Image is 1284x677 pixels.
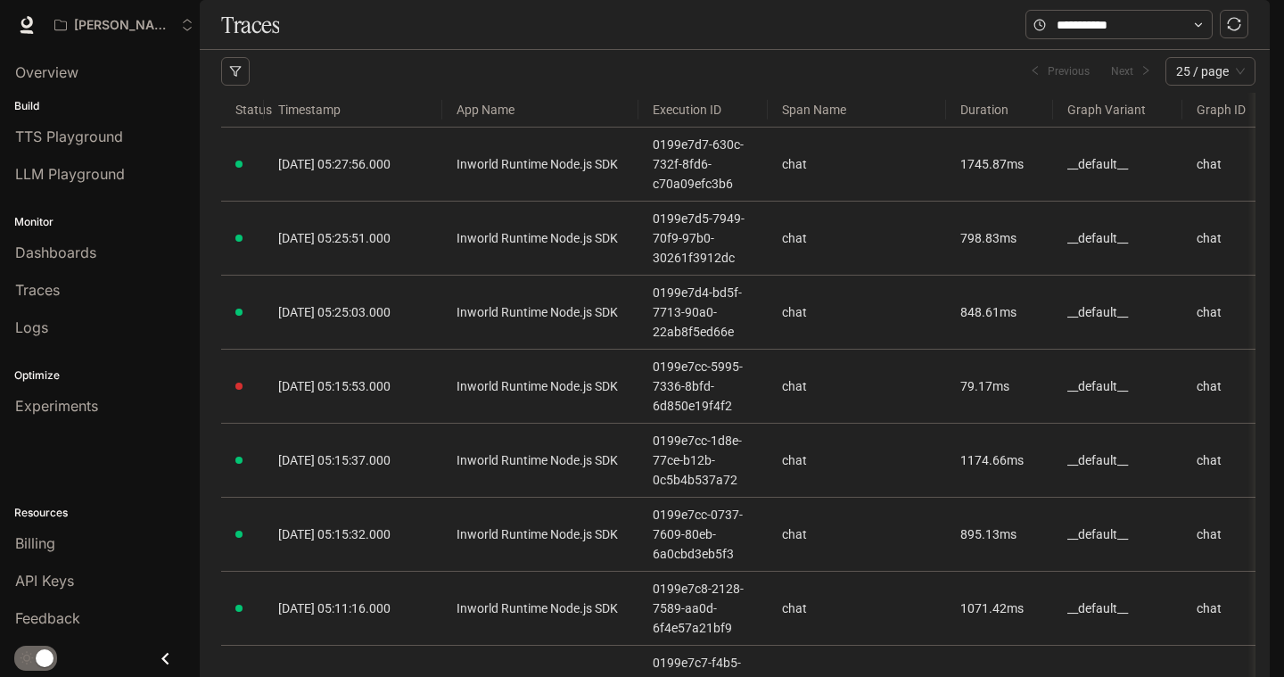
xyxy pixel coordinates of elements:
article: 895.13 ms [960,524,1039,544]
a: Inworld Runtime Node.js SDK [457,302,624,322]
a: 895.13ms [960,524,1039,544]
span: App Name [442,86,638,134]
a: chat [782,228,932,248]
a: chat [782,524,932,544]
span: sync [1227,17,1241,31]
article: 79.17 ms [960,376,1039,396]
iframe: Intercom live chat [1223,616,1266,659]
a: Inworld Runtime Node.js SDK [457,524,624,544]
span: Status [221,86,264,134]
article: 1071.42 ms [960,599,1039,618]
span: Execution ID [638,86,768,134]
a: __default__ [1067,376,1168,396]
a: __default__ [1067,154,1168,174]
a: 1745.87ms [960,154,1039,174]
span: [DATE] 05:25:03.000 [278,305,391,319]
a: 0199e7d7-630c-732f-8fd6-c70a09efc3b6 [653,135,753,194]
a: __default__ [1067,450,1168,470]
span: [DATE] 05:27:56.000 [278,157,391,171]
span: [DATE] 05:15:32.000 [278,527,391,541]
a: Inworld Runtime Node.js SDK [457,599,624,618]
span: Graph Variant [1053,86,1182,134]
a: 848.61ms [960,302,1039,322]
a: 0199e7cc-0737-7609-80eb-6a0cbd3eb5f3 [653,505,753,564]
a: chat [782,302,932,322]
a: 798.83ms [960,228,1039,248]
a: 0199e7d5-7949-70f9-97b0-30261f3912dc [653,209,753,268]
span: [DATE] 05:11:16.000 [278,601,391,615]
a: [DATE] 05:25:51.000 [278,228,428,248]
a: [DATE] 05:25:03.000 [278,302,428,322]
a: 79.17ms [960,376,1039,396]
button: Open workspace menu [46,7,202,43]
a: chat [782,376,932,396]
a: [DATE] 05:15:32.000 [278,524,428,544]
a: chat [782,599,932,618]
a: [DATE] 05:11:16.000 [278,599,428,618]
button: leftPrevious [1023,61,1097,82]
span: Span Name [768,86,946,134]
a: Inworld Runtime Node.js SDK [457,376,624,396]
button: Nextright [1104,61,1158,82]
span: [DATE] 05:15:37.000 [278,453,391,467]
span: Timestamp [264,86,442,134]
a: [DATE] 05:27:56.000 [278,154,428,174]
a: chat [782,154,932,174]
span: 25 / page [1176,58,1245,85]
a: __default__ [1067,228,1168,248]
a: [DATE] 05:15:53.000 [278,376,428,396]
article: 1745.87 ms [960,154,1039,174]
a: 0199e7cc-5995-7336-8bfd-6d850e19f4f2 [653,357,753,416]
a: Inworld Runtime Node.js SDK [457,450,624,470]
a: 1071.42ms [960,599,1039,618]
a: __default__ [1067,524,1168,544]
a: 0199e7d4-bd5f-7713-90a0-22ab8f5ed66e [653,283,753,342]
article: 1174.66 ms [960,450,1039,470]
a: Inworld Runtime Node.js SDK [457,228,624,248]
a: 0199e7c8-2128-7589-aa0d-6f4e57a21bf9 [653,579,753,638]
h1: Traces [221,7,279,43]
a: __default__ [1067,599,1168,618]
a: 0199e7cc-1d8e-77ce-b12b-0c5b4b537a72 [653,431,753,490]
p: [PERSON_NAME]'s Workspace [74,18,174,33]
span: [DATE] 05:15:53.000 [278,379,391,393]
article: 848.61 ms [960,302,1039,322]
a: Inworld Runtime Node.js SDK [457,154,624,174]
a: [DATE] 05:15:37.000 [278,450,428,470]
span: [DATE] 05:25:51.000 [278,231,391,245]
a: 1174.66ms [960,450,1039,470]
a: __default__ [1067,302,1168,322]
a: chat [782,450,932,470]
article: 798.83 ms [960,228,1039,248]
span: Duration [946,86,1053,134]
